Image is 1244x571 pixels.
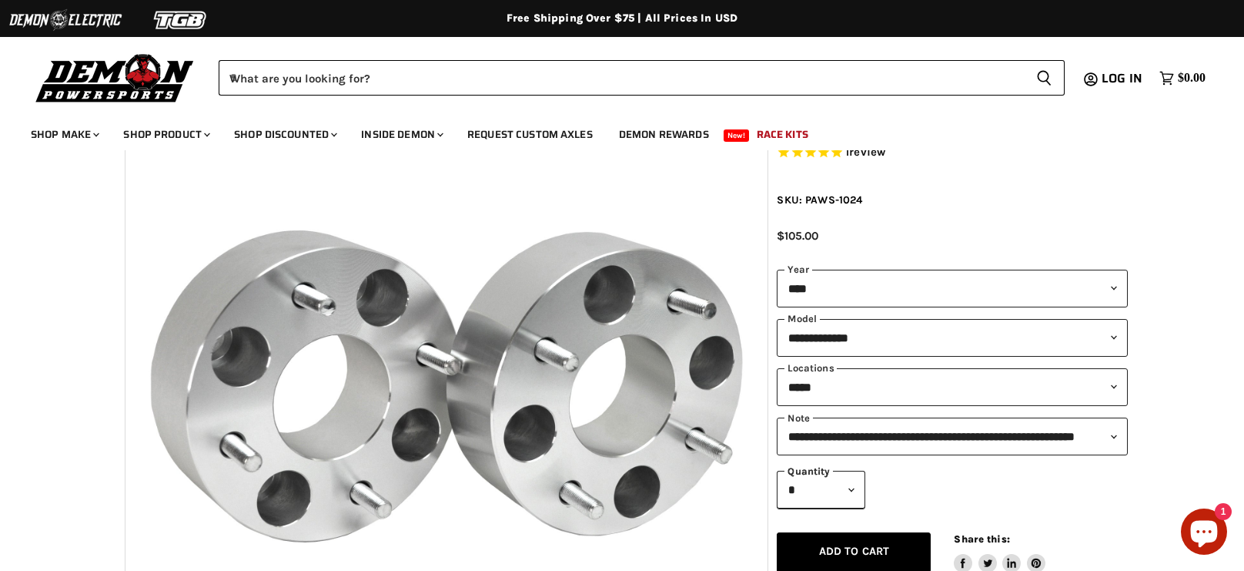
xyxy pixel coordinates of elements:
span: $0.00 [1178,71,1206,86]
a: Shop Discounted [222,119,346,150]
select: keys [777,368,1128,406]
input: When autocomplete results are available use up and down arrows to review and enter to select [219,60,1024,96]
span: review [849,146,885,160]
select: year [777,270,1128,307]
img: Demon Electric Logo 2 [8,5,123,35]
div: Free Shipping Over $75 | All Prices In USD [6,12,1238,25]
span: $105.00 [777,229,818,243]
img: Demon Powersports [31,50,199,105]
ul: Main menu [19,113,1202,150]
span: Log in [1102,69,1142,88]
form: Product [219,60,1065,96]
select: keys [777,418,1128,455]
a: Inside Demon [349,119,453,150]
select: modal-name [777,319,1128,357]
img: TGB Logo 2 [123,5,239,35]
select: Quantity [777,471,865,509]
a: $0.00 [1152,67,1213,89]
a: Race Kits [745,119,820,150]
span: Share this: [954,533,1009,545]
a: Shop Make [19,119,109,150]
a: Log in [1095,72,1152,86]
inbox-online-store-chat: Shopify online store chat [1176,509,1232,559]
a: Demon Rewards [607,119,721,150]
span: Rated 5.0 out of 5 stars 1 reviews [777,145,1128,161]
span: 1 reviews [845,146,885,160]
span: Add to cart [819,545,890,558]
div: SKU: PAWS-1024 [777,192,1128,208]
button: Search [1024,60,1065,96]
a: Request Custom Axles [456,119,604,150]
a: Shop Product [112,119,219,150]
span: New! [724,129,750,142]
